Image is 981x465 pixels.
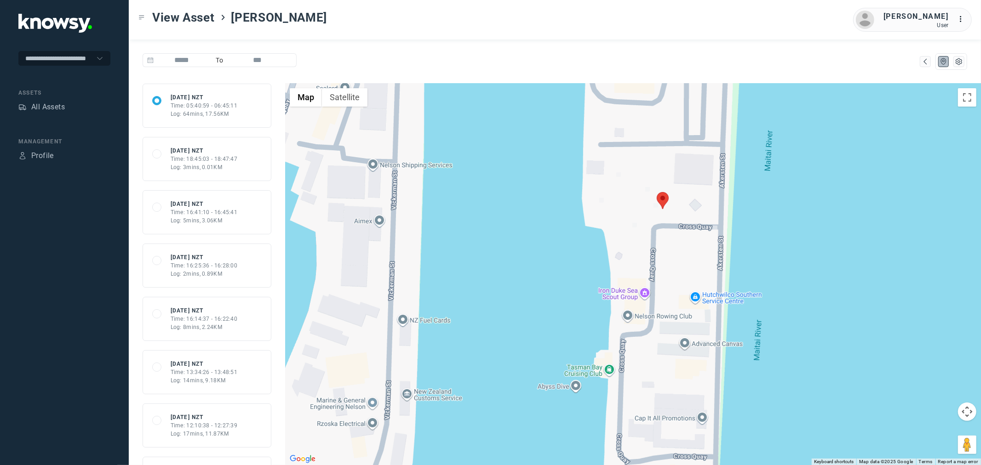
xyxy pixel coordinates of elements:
[171,360,238,368] div: [DATE] NZT
[210,53,229,67] span: To
[955,57,963,66] div: List
[171,208,238,216] div: Time: 16:41:10 - 16:45:41
[958,14,969,26] div: :
[940,57,948,66] div: Map
[290,88,322,107] button: Show street map
[958,436,976,454] button: Drag Pegman onto the map to open Street View
[152,9,215,26] span: View Asset
[171,102,238,110] div: Time: 05:40:59 - 06:45:11
[18,137,110,146] div: Management
[921,57,929,66] div: Map
[859,459,913,464] span: Map data ©2025 Google
[171,147,238,155] div: [DATE] NZT
[171,253,238,261] div: [DATE] NZT
[171,110,238,118] div: Log: 64mins, 17.56KM
[958,14,969,25] div: :
[287,453,318,465] a: Open this area in Google Maps (opens a new window)
[883,11,949,22] div: [PERSON_NAME]
[18,14,92,33] img: Application Logo
[938,459,978,464] a: Report a map error
[18,103,27,111] div: Assets
[958,16,968,23] tspan: ...
[18,150,54,161] a: ProfileProfile
[171,323,238,331] div: Log: 8mins, 2.24KM
[171,163,238,171] div: Log: 3mins, 0.01KM
[171,430,238,438] div: Log: 17mins, 11.87KM
[171,261,238,270] div: Time: 16:25:36 - 16:28:00
[322,88,367,107] button: Show satellite imagery
[856,11,874,29] img: avatar.png
[18,102,65,113] a: AssetsAll Assets
[814,459,854,465] button: Keyboard shortcuts
[919,459,933,464] a: Terms
[883,22,949,28] div: User
[171,216,238,225] div: Log: 5mins, 3.06KM
[958,88,976,107] button: Toggle fullscreen view
[171,306,238,315] div: [DATE] NZT
[138,14,145,21] div: Toggle Menu
[231,9,327,26] span: [PERSON_NAME]
[171,155,238,163] div: Time: 18:45:03 - 18:47:47
[18,89,110,97] div: Assets
[958,403,976,421] button: Map camera controls
[171,413,238,421] div: [DATE] NZT
[171,270,238,278] div: Log: 2mins, 0.89KM
[287,453,318,465] img: Google
[18,152,27,160] div: Profile
[171,376,238,385] div: Log: 14mins, 9.18KM
[171,315,238,323] div: Time: 16:14:37 - 16:22:40
[219,14,227,21] div: >
[171,200,238,208] div: [DATE] NZT
[171,368,238,376] div: Time: 13:34:26 - 13:48:51
[31,150,54,161] div: Profile
[31,102,65,113] div: All Assets
[171,421,238,430] div: Time: 12:10:38 - 12:27:39
[171,93,238,102] div: [DATE] NZT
